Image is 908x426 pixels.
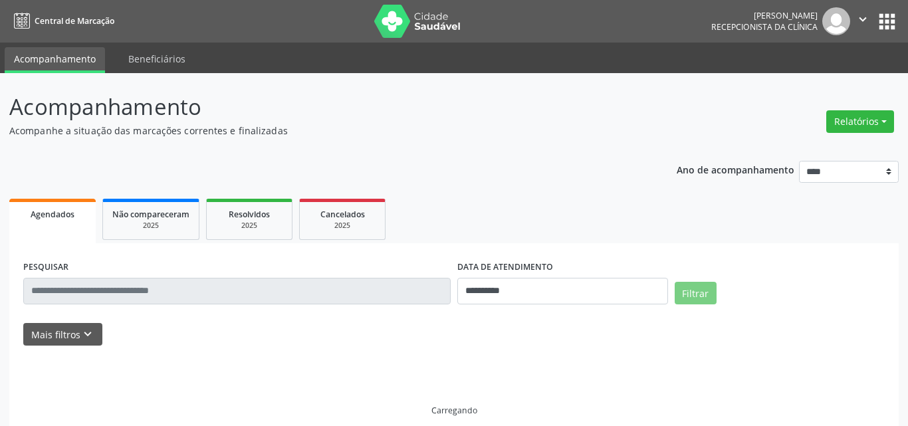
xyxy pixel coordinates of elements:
div: 2025 [112,221,189,231]
i:  [855,12,870,27]
span: Recepcionista da clínica [711,21,818,33]
button: apps [875,10,899,33]
label: PESQUISAR [23,257,68,278]
span: Agendados [31,209,74,220]
a: Beneficiários [119,47,195,70]
p: Ano de acompanhamento [677,161,794,177]
label: DATA DE ATENDIMENTO [457,257,553,278]
span: Não compareceram [112,209,189,220]
button: Mais filtroskeyboard_arrow_down [23,323,102,346]
button: Relatórios [826,110,894,133]
span: Central de Marcação [35,15,114,27]
i: keyboard_arrow_down [80,327,95,342]
span: Cancelados [320,209,365,220]
div: 2025 [216,221,283,231]
button:  [850,7,875,35]
div: Carregando [431,405,477,416]
button: Filtrar [675,282,717,304]
p: Acompanhamento [9,90,632,124]
span: Resolvidos [229,209,270,220]
p: Acompanhe a situação das marcações correntes e finalizadas [9,124,632,138]
div: 2025 [309,221,376,231]
div: [PERSON_NAME] [711,10,818,21]
a: Central de Marcação [9,10,114,32]
img: img [822,7,850,35]
a: Acompanhamento [5,47,105,73]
